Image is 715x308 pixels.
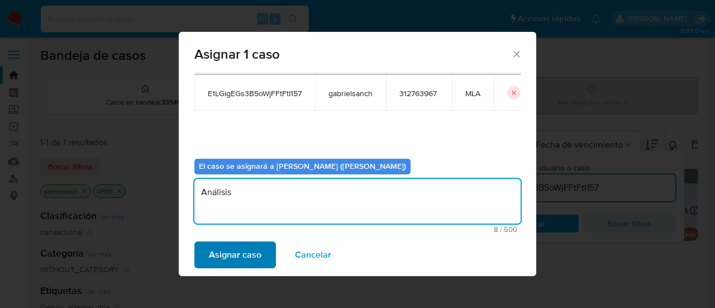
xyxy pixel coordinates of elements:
[194,48,511,61] span: Asignar 1 caso
[199,160,406,172] b: El caso se asignará a [PERSON_NAME] ([PERSON_NAME])
[194,179,521,224] textarea: Análisis
[511,49,521,59] button: Cerrar ventana
[399,88,438,98] span: 312763967
[209,243,261,267] span: Asignar caso
[208,88,302,98] span: E1LGigEGs3B5oWjFFtFtI157
[179,32,536,276] div: assign-modal
[198,226,517,233] span: Máximo 500 caracteres
[280,241,346,268] button: Cancelar
[194,241,276,268] button: Asignar caso
[507,86,521,99] button: icon-button
[465,88,480,98] span: MLA
[295,243,331,267] span: Cancelar
[328,88,373,98] span: gabrielsanch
